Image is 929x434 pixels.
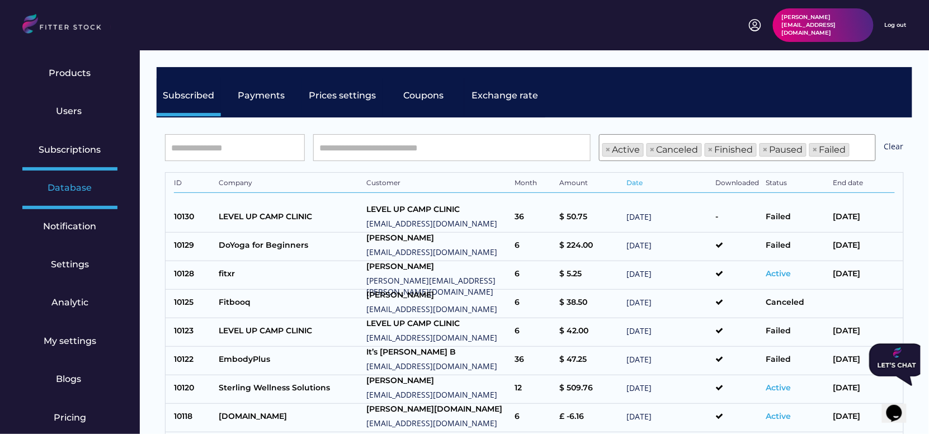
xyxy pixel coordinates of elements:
li: Canceled [647,143,702,157]
div: [DOMAIN_NAME] [219,411,361,425]
div: Active [766,268,828,282]
div: Analytic [51,296,88,309]
div: 36 [515,211,554,225]
iframe: chat widget [882,389,918,423]
div: [PERSON_NAME] [367,290,510,301]
div: Amount [559,178,621,190]
div: [EMAIL_ADDRESS][DOMAIN_NAME] [367,332,510,343]
div: EmbodyPlus [219,354,361,368]
img: profile-circle.svg [748,18,762,32]
div: [DATE] [626,354,710,368]
div: $ 224.00 [559,240,621,254]
div: LEVEL UP CAMP CLINIC [367,318,510,329]
div: £ -6.16 [559,411,621,425]
div: 6 [515,240,554,254]
div: 10128 [174,268,213,282]
div: $ 5.25 [559,268,621,282]
div: LEVEL UP CAMP CLINIC [367,204,510,215]
div: 10118 [174,411,213,425]
div: [DATE] [833,411,895,425]
div: Failed [766,240,828,254]
div: Exchange rate [471,89,538,102]
div: Active [766,411,828,425]
div: Fitbooq [219,297,361,311]
div: Downloaded [716,178,761,190]
div: [DATE] [833,383,895,397]
span: × [763,145,768,154]
div: 10130 [174,211,213,225]
div: [EMAIL_ADDRESS][DOMAIN_NAME] [367,389,510,400]
div: Date [626,178,710,190]
div: Notification [44,220,97,233]
div: Status [766,178,828,190]
div: [EMAIL_ADDRESS][DOMAIN_NAME] [367,247,510,258]
div: 10122 [174,354,213,368]
div: [DATE] [833,325,895,339]
div: 10125 [174,297,213,311]
li: Active [602,143,644,157]
div: 6 [515,297,554,311]
div: Subscriptions [39,144,101,156]
div: Blogs [56,373,84,385]
div: [PERSON_NAME] [367,261,510,272]
div: [PERSON_NAME] [367,233,510,244]
div: [DATE] [626,297,710,311]
div: Database [48,182,92,194]
div: It’s [PERSON_NAME] B [367,347,510,358]
div: [DATE] [833,268,895,282]
div: Failed [766,325,828,339]
div: My settings [44,335,96,347]
div: 12 [515,383,554,397]
div: Payments [238,89,285,102]
div: Failed [766,354,828,368]
div: [DATE] [626,383,710,397]
span: × [813,145,818,154]
div: 6 [515,325,554,339]
span: × [650,145,656,154]
div: Users [56,105,84,117]
div: $ 42.00 [559,325,621,339]
div: Prices settings [309,89,376,102]
div: Failed [766,211,828,225]
div: [DATE] [626,268,710,282]
div: [DATE] [833,240,895,254]
iframe: chat widget [865,339,921,390]
div: Canceled [766,297,828,311]
li: Failed [809,143,850,157]
div: Log out [885,21,907,29]
div: [DATE] [626,240,710,254]
span: × [606,145,611,154]
div: Sterling Wellness Solutions [219,383,361,397]
div: $ 38.50 [559,297,621,311]
div: Pricing [54,412,86,424]
div: [PERSON_NAME][EMAIL_ADDRESS][DOMAIN_NAME] [782,13,865,37]
li: Finished [705,143,757,157]
div: $ 509.76 [559,383,621,397]
div: [DATE] [833,354,895,368]
div: [DATE] [626,411,710,425]
div: 10129 [174,240,213,254]
div: Clear [884,141,904,155]
div: [DATE] [626,325,710,339]
div: $ 47.25 [559,354,621,368]
div: 6 [515,268,554,282]
div: [EMAIL_ADDRESS][DOMAIN_NAME] [367,304,510,315]
div: LEVEL UP CAMP CLINIC [219,325,361,339]
div: [PERSON_NAME][DOMAIN_NAME] [367,404,510,415]
img: Chat attention grabber [4,4,60,47]
div: [EMAIL_ADDRESS][DOMAIN_NAME] [367,218,510,229]
div: Month [515,178,554,190]
div: Customer [367,178,510,190]
div: - [716,211,761,225]
div: 10123 [174,325,213,339]
div: DoYoga for Beginners [219,240,361,254]
li: Paused [760,143,807,157]
div: [PERSON_NAME] [367,375,510,386]
div: End date [833,178,895,190]
div: 10120 [174,383,213,397]
div: Active [766,383,828,397]
span: × [708,145,714,154]
div: ID [174,178,213,190]
div: Company [219,178,361,190]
